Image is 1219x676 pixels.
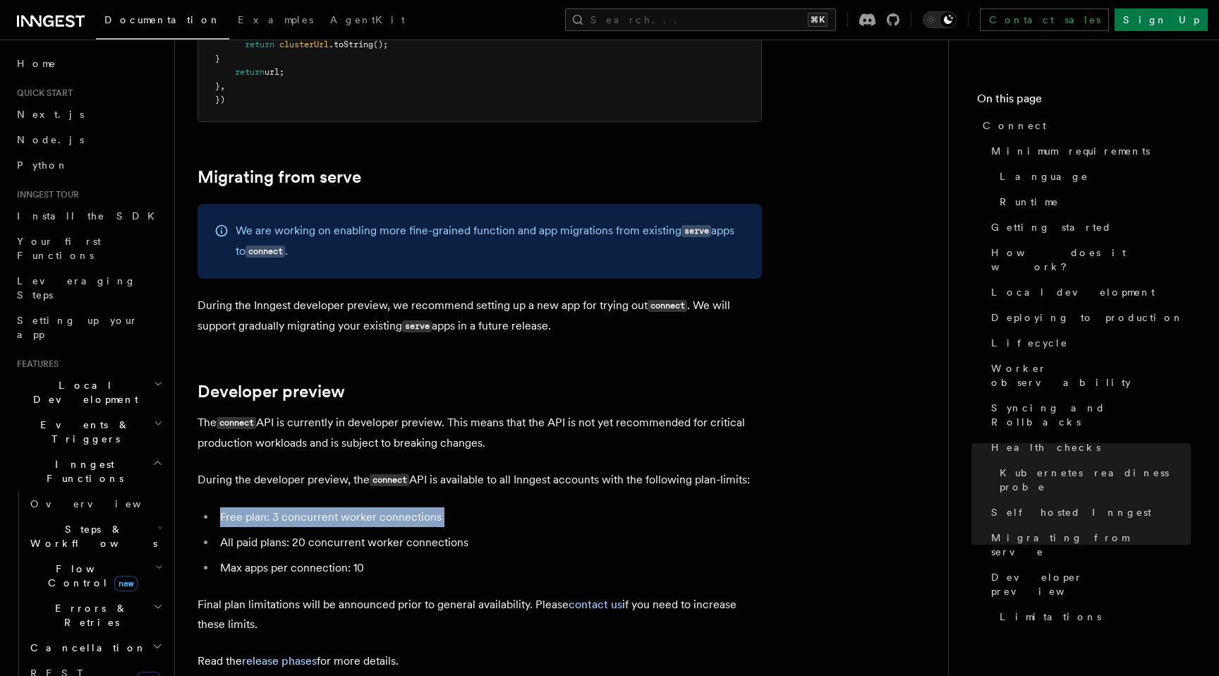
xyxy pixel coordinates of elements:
[11,203,166,229] a: Install the SDK
[994,604,1191,629] a: Limitations
[25,596,166,635] button: Errors & Retries
[991,505,1151,519] span: Self hosted Inngest
[991,440,1100,454] span: Health checks
[25,517,166,556] button: Steps & Workflows
[994,460,1191,500] a: Kubernetes readiness probe
[985,356,1191,395] a: Worker observability
[11,268,166,308] a: Leveraging Steps
[215,54,220,64] span: }
[11,378,154,406] span: Local Development
[17,134,84,145] span: Node.js
[991,246,1191,274] span: How does it work?
[11,418,154,446] span: Events & Triggers
[985,500,1191,525] a: Self hosted Inngest
[242,654,317,668] a: release phases
[216,533,762,553] li: All paid plans: 20 concurrent worker connections
[217,417,256,429] code: connect
[11,412,166,452] button: Events & Triggers
[279,40,329,49] span: clusterUrl
[565,8,836,31] button: Search...⌘K
[985,240,1191,279] a: How does it work?
[114,576,138,591] span: new
[991,220,1112,234] span: Getting started
[980,8,1109,31] a: Contact sales
[569,598,622,611] a: contact us
[681,225,711,237] code: serve
[17,236,101,261] span: Your first Functions
[216,558,762,578] li: Max apps per connection: 10
[17,210,163,222] span: Install the SDK
[991,285,1155,299] span: Local development
[198,470,762,490] p: During the developer preview, the API is available to all Inngest accounts with the following pla...
[991,144,1150,158] span: Minimum requirements
[991,570,1191,598] span: Developer preview
[30,498,176,509] span: Overview
[985,279,1191,305] a: Local development
[11,127,166,152] a: Node.js
[11,87,73,99] span: Quick start
[991,336,1068,350] span: Lifecycle
[977,113,1191,138] a: Connect
[373,40,388,49] span: ();
[25,556,166,596] button: Flow Controlnew
[985,330,1191,356] a: Lifecycle
[236,221,745,262] p: We are working on enabling more fine-grained function and app migrations from existing apps to .
[985,525,1191,565] a: Migrating from serve
[402,320,432,332] code: serve
[991,401,1191,429] span: Syncing and Rollbacks
[229,4,322,38] a: Examples
[215,81,220,91] span: }
[198,167,361,187] a: Migrating from serve
[1000,466,1191,494] span: Kubernetes readiness probe
[985,138,1191,164] a: Minimum requirements
[198,382,345,402] a: Developer preview
[994,164,1191,189] a: Language
[235,67,265,77] span: return
[17,275,136,301] span: Leveraging Steps
[985,215,1191,240] a: Getting started
[11,229,166,268] a: Your first Functions
[985,395,1191,435] a: Syncing and Rollbacks
[104,14,221,25] span: Documentation
[808,13,827,27] kbd: ⌘K
[1115,8,1208,31] a: Sign Up
[198,413,762,453] p: The API is currently in developer preview. This means that the API is not yet recommended for cri...
[245,40,274,49] span: return
[245,246,285,258] code: connect
[11,358,59,370] span: Features
[11,189,79,200] span: Inngest tour
[648,300,687,312] code: connect
[11,373,166,412] button: Local Development
[25,522,157,550] span: Steps & Workflows
[215,95,225,104] span: })
[991,310,1184,325] span: Deploying to production
[370,474,409,486] code: connect
[923,11,957,28] button: Toggle dark mode
[1000,610,1101,624] span: Limitations
[11,308,166,347] a: Setting up your app
[216,507,762,527] li: Free plan: 3 concurrent worker connections
[25,562,155,590] span: Flow Control
[11,452,166,491] button: Inngest Functions
[322,4,413,38] a: AgentKit
[11,457,152,485] span: Inngest Functions
[985,565,1191,604] a: Developer preview
[985,305,1191,330] a: Deploying to production
[11,152,166,178] a: Python
[11,102,166,127] a: Next.js
[25,491,166,517] a: Overview
[96,4,229,40] a: Documentation
[198,595,762,634] p: Final plan limitations will be announced prior to general availability. Please if you need to inc...
[329,40,373,49] span: .toString
[985,435,1191,460] a: Health checks
[1000,169,1088,183] span: Language
[994,189,1191,215] a: Runtime
[977,90,1191,113] h4: On this page
[991,531,1191,559] span: Migrating from serve
[17,109,84,120] span: Next.js
[25,641,147,655] span: Cancellation
[17,315,138,340] span: Setting up your app
[983,119,1046,133] span: Connect
[991,361,1191,390] span: Worker observability
[25,601,153,629] span: Errors & Retries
